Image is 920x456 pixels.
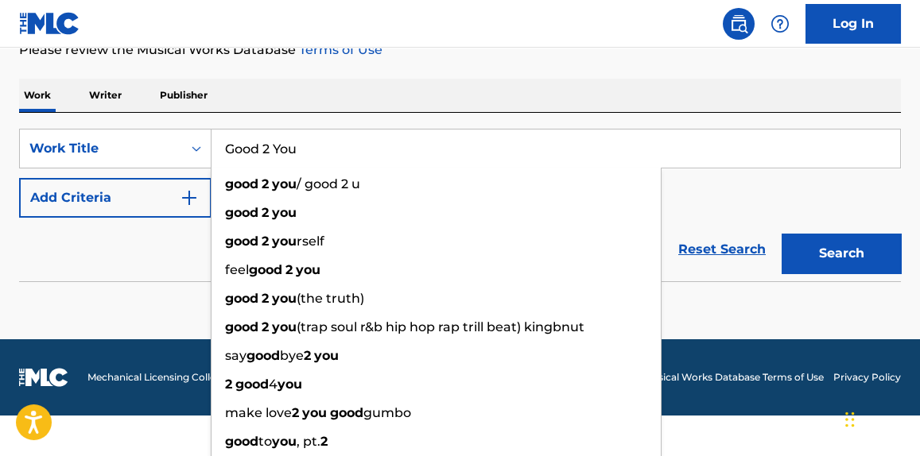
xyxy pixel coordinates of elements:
strong: good [225,176,258,191]
img: help [771,14,790,33]
strong: good [225,291,258,306]
strong: good [330,405,363,420]
strong: 2 [262,291,269,306]
a: Log In [805,4,901,44]
span: Mechanical Licensing Collective © 2025 [87,370,272,385]
span: rself [297,234,324,249]
strong: good [225,234,258,249]
span: , pt. [297,434,320,449]
button: Add Criteria [19,178,212,218]
iframe: Chat Widget [840,380,920,456]
strong: good [225,319,258,334]
strong: you [314,348,339,363]
a: Privacy Policy [833,370,901,385]
a: Musical Works Database Terms of Use [643,370,824,385]
strong: you [272,176,297,191]
span: (the truth) [297,291,364,306]
strong: good [235,377,269,392]
a: Terms of Use [296,42,382,57]
p: Please review the Musical Works Database [19,41,901,60]
strong: you [272,434,297,449]
strong: you [296,262,320,277]
strong: 2 [292,405,299,420]
strong: 2 [225,377,232,392]
div: Work Title [29,139,173,158]
div: Drag [845,396,855,443]
div: Help [764,8,796,40]
strong: 2 [262,176,269,191]
strong: 2 [320,434,328,449]
strong: 2 [262,234,269,249]
span: / good 2 u [297,176,360,191]
strong: 2 [262,319,269,334]
span: say [225,348,246,363]
span: 4 [269,377,278,392]
strong: 2 [304,348,311,363]
strong: you [272,234,297,249]
span: make love [225,405,292,420]
span: to [258,434,272,449]
p: Publisher [155,79,212,112]
strong: you [272,319,297,334]
a: Public Search [723,8,755,40]
span: feel [225,262,249,277]
strong: you [272,291,297,306]
strong: you [278,377,302,392]
p: Writer [84,79,126,112]
strong: good [246,348,280,363]
strong: good [225,205,258,220]
a: Reset Search [670,232,774,267]
span: bye [280,348,304,363]
strong: you [302,405,327,420]
strong: 2 [285,262,293,277]
strong: good [249,262,282,277]
form: Search Form [19,129,901,281]
span: gumbo [363,405,411,420]
img: search [729,14,748,33]
strong: good [225,434,258,449]
button: Search [782,234,901,273]
strong: 2 [262,205,269,220]
strong: you [272,205,297,220]
span: (trap soul r&b hip hop rap trill beat) kingbnut [297,319,584,334]
img: 9d2ae6d4665cec9f34b9.svg [180,188,199,207]
img: logo [19,368,68,387]
img: MLC Logo [19,12,80,35]
p: Work [19,79,56,112]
